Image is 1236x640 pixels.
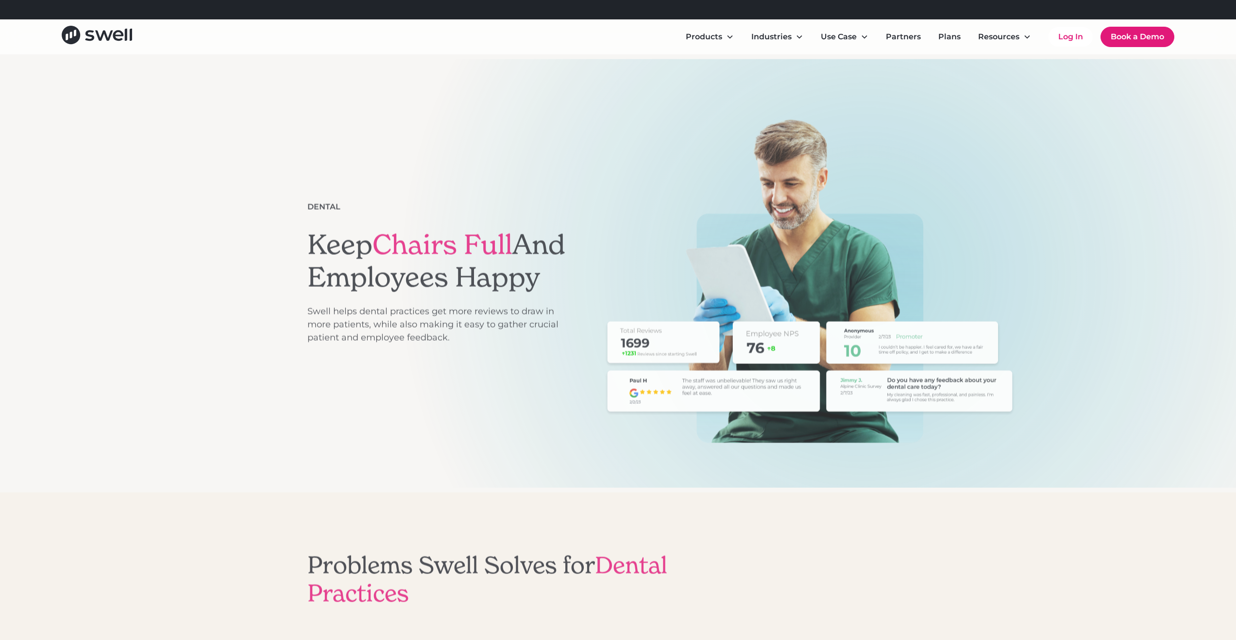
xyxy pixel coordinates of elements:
a: home [62,26,132,48]
div: Resources [978,31,1019,43]
a: Plans [931,27,968,47]
img: A smiling dentist in green scrubs, looking at an iPad that shows some of the reviews that have be... [602,118,1016,443]
a: Log In [1049,27,1093,47]
div: Dental [307,201,340,213]
div: Products [686,31,722,43]
h1: Keep And Employees Happy [307,228,569,293]
a: Book a Demo [1101,27,1174,47]
div: Products [678,27,742,47]
div: Use Case [821,31,857,43]
div: Industries [751,31,792,43]
div: Resources [970,27,1039,47]
a: Partners [878,27,929,47]
h2: Problems Swell Solves for [307,552,680,607]
div: Industries [744,27,811,47]
span: Chairs Full [372,227,512,262]
p: Swell helps dental practices get more reviews to draw in more patients, while also making it easy... [307,305,569,345]
span: Dental Practices [307,551,667,608]
div: Use Case [813,27,876,47]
